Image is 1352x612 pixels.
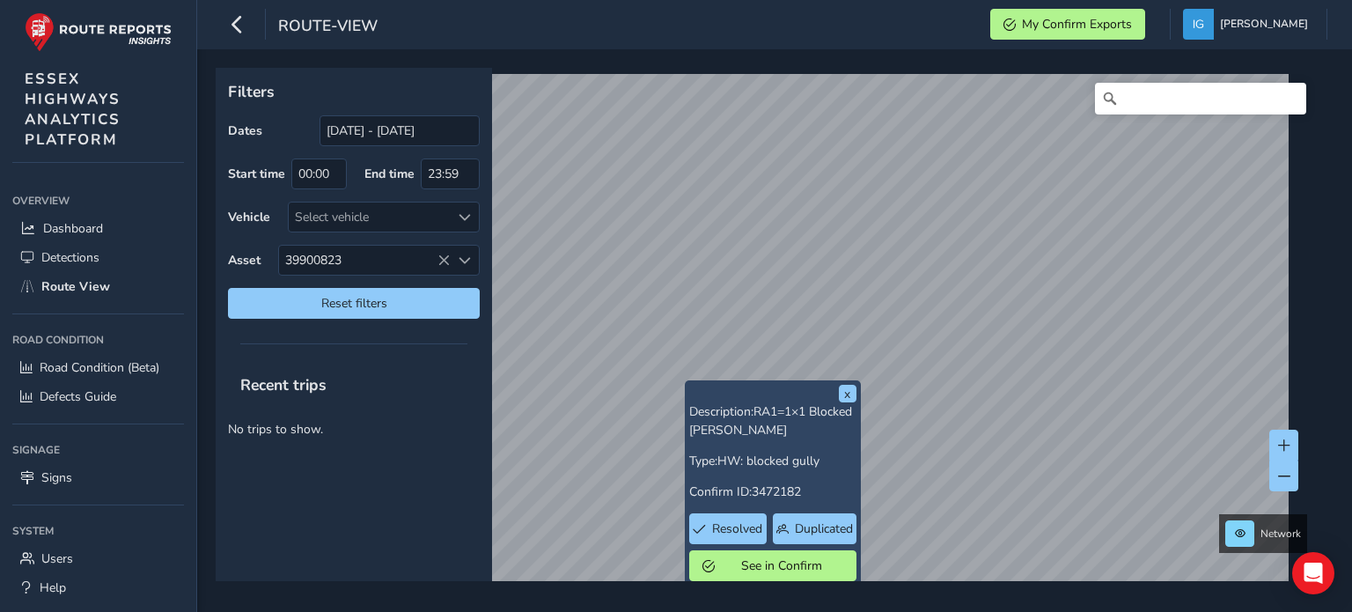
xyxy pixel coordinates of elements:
[41,550,73,567] span: Users
[721,557,843,574] span: See in Confirm
[228,80,480,103] p: Filters
[12,544,184,573] a: Users
[1183,9,1214,40] img: diamond-layout
[12,272,184,301] a: Route View
[689,513,768,544] button: Resolved
[40,388,116,405] span: Defects Guide
[1260,527,1301,541] span: Network
[990,9,1145,40] button: My Confirm Exports
[689,403,852,439] span: RA1=1×1 Blocked [PERSON_NAME]
[228,288,480,319] button: Reset filters
[228,252,261,269] label: Asset
[12,518,184,544] div: System
[228,166,285,182] label: Start time
[364,166,415,182] label: End time
[12,188,184,214] div: Overview
[689,452,856,470] p: Type:
[1220,9,1308,40] span: [PERSON_NAME]
[712,520,762,537] span: Resolved
[689,483,856,501] p: Confirm ID:
[43,220,103,237] span: Dashboard
[279,246,450,275] span: 39900823
[40,359,159,376] span: Road Condition (Beta)
[12,382,184,411] a: Defects Guide
[278,15,378,40] span: route-view
[1022,16,1132,33] span: My Confirm Exports
[1292,552,1334,594] div: Open Intercom Messenger
[222,74,1289,601] canvas: Map
[25,12,172,52] img: rr logo
[40,579,66,596] span: Help
[12,573,184,602] a: Help
[839,385,856,402] button: x
[773,513,856,544] button: Duplicated
[12,437,184,463] div: Signage
[241,295,467,312] span: Reset filters
[717,453,819,469] span: HW: blocked gully
[12,327,184,353] div: Road Condition
[795,520,853,537] span: Duplicated
[228,362,339,408] span: Recent trips
[12,243,184,272] a: Detections
[216,408,492,451] p: No trips to show.
[1095,83,1306,114] input: Search
[228,122,262,139] label: Dates
[289,203,450,232] div: Select vehicle
[12,353,184,382] a: Road Condition (Beta)
[12,463,184,492] a: Signs
[12,214,184,243] a: Dashboard
[450,246,479,275] div: Select an asset code
[689,402,856,439] p: Description:
[25,69,121,150] span: ESSEX HIGHWAYS ANALYTICS PLATFORM
[689,550,856,581] button: See in Confirm
[41,249,99,266] span: Detections
[41,469,72,486] span: Signs
[752,483,801,500] span: 3472182
[228,209,270,225] label: Vehicle
[41,278,110,295] span: Route View
[1183,9,1314,40] button: [PERSON_NAME]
